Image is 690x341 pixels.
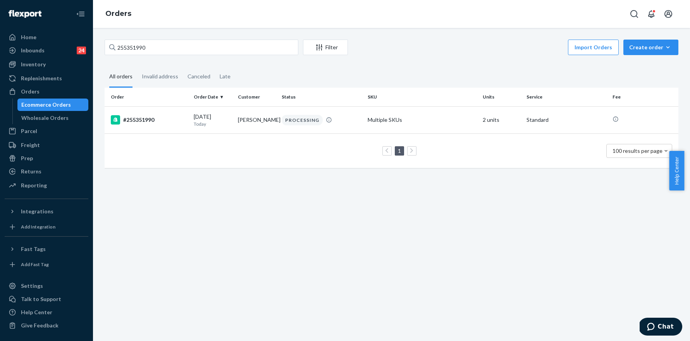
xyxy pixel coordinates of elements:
[640,318,682,337] iframe: Opens a widget where you can chat to one of our agents
[21,322,59,329] div: Give Feedback
[5,125,88,137] a: Parcel
[5,221,88,233] a: Add Integration
[73,6,88,22] button: Close Navigation
[365,88,479,106] th: SKU
[21,141,40,149] div: Freight
[365,106,479,133] td: Multiple SKUs
[235,106,279,133] td: [PERSON_NAME]
[194,113,232,127] div: [DATE]
[5,258,88,271] a: Add Fast Tag
[21,308,52,316] div: Help Center
[17,99,89,111] a: Ecommerce Orders
[5,179,88,192] a: Reporting
[21,61,46,68] div: Inventory
[613,147,662,154] span: 100 results per page
[21,245,46,253] div: Fast Tags
[21,295,61,303] div: Talk to Support
[21,182,47,189] div: Reporting
[661,6,676,22] button: Open account menu
[21,282,43,290] div: Settings
[111,115,188,125] div: #255351990
[21,223,55,230] div: Add Integration
[5,293,88,305] button: Talk to Support
[21,114,69,122] div: Wholesale Orders
[669,151,684,190] button: Help Center
[21,168,41,175] div: Returns
[396,147,403,154] a: Page 1 is your current page
[109,66,132,88] div: All orders
[629,43,673,51] div: Create order
[5,280,88,292] a: Settings
[5,58,88,71] a: Inventory
[527,116,606,124] p: Standard
[5,205,88,218] button: Integrations
[142,66,178,87] div: Invalid address
[626,6,642,22] button: Open Search Box
[5,139,88,151] a: Freight
[5,165,88,178] a: Returns
[303,40,348,55] button: Filter
[9,10,41,18] img: Flexport logo
[21,261,49,268] div: Add Fast Tag
[282,115,323,125] div: PROCESSING
[105,9,131,18] a: Orders
[5,152,88,164] a: Prep
[21,74,62,82] div: Replenishments
[644,6,659,22] button: Open notifications
[5,319,88,332] button: Give Feedback
[188,66,210,87] div: Canceled
[480,88,524,106] th: Units
[21,33,36,41] div: Home
[77,47,86,54] div: 24
[194,121,232,127] p: Today
[21,101,71,109] div: Ecommerce Orders
[480,106,524,133] td: 2 units
[303,43,348,51] div: Filter
[191,88,235,106] th: Order Date
[105,88,191,106] th: Order
[5,243,88,255] button: Fast Tags
[238,93,276,100] div: Customer
[5,44,88,57] a: Inbounds24
[5,72,88,85] a: Replenishments
[105,40,298,55] input: Search orders
[21,208,53,215] div: Integrations
[21,88,40,95] div: Orders
[21,47,45,54] div: Inbounds
[609,88,678,106] th: Fee
[21,154,33,162] div: Prep
[5,85,88,98] a: Orders
[5,31,88,43] a: Home
[623,40,678,55] button: Create order
[5,306,88,318] a: Help Center
[17,112,89,124] a: Wholesale Orders
[220,66,231,87] div: Late
[568,40,619,55] button: Import Orders
[21,127,37,135] div: Parcel
[279,88,365,106] th: Status
[99,3,138,25] ol: breadcrumbs
[523,88,609,106] th: Service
